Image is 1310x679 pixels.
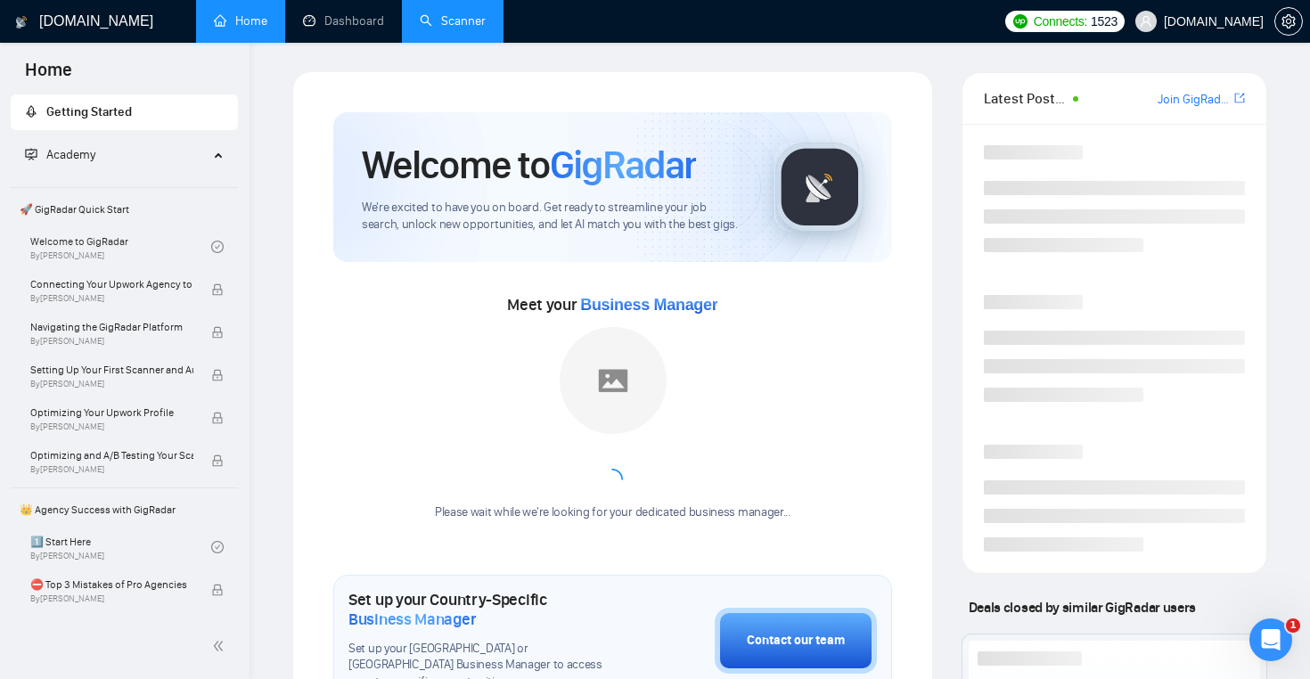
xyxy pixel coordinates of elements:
span: Deals closed by similar GigRadar users [962,592,1203,623]
span: Connects: [1034,12,1087,31]
span: check-circle [211,241,224,253]
span: We're excited to have you on board. Get ready to streamline your job search, unlock new opportuni... [362,200,746,233]
li: Getting Started [11,94,238,130]
span: Getting Started [46,104,132,119]
span: user [1140,15,1152,28]
a: homeHome [214,13,267,29]
span: Business Manager [348,609,476,629]
span: Academy [25,147,95,162]
span: By [PERSON_NAME] [30,464,193,475]
span: 1 [1286,618,1300,633]
span: By [PERSON_NAME] [30,593,193,604]
h1: Welcome to [362,141,696,189]
a: export [1234,90,1245,107]
span: 1523 [1091,12,1118,31]
span: Meet your [507,295,717,315]
button: setting [1274,7,1303,36]
span: lock [211,584,224,596]
span: Optimizing and A/B Testing Your Scanner for Better Results [30,446,193,464]
span: lock [211,369,224,381]
a: Welcome to GigRadarBy[PERSON_NAME] [30,227,211,266]
span: 🚀 GigRadar Quick Start [12,192,236,227]
a: 1️⃣ Start HereBy[PERSON_NAME] [30,528,211,567]
img: logo [15,8,28,37]
span: By [PERSON_NAME] [30,379,193,389]
span: check-circle [211,541,224,553]
div: Please wait while we're looking for your dedicated business manager... [424,504,801,521]
span: lock [211,283,224,296]
span: Connecting Your Upwork Agency to GigRadar [30,275,193,293]
span: Business Manager [580,296,717,314]
iframe: Intercom live chat [1249,618,1292,661]
h1: Set up your Country-Specific [348,590,626,629]
button: Contact our team [715,608,877,674]
span: GigRadar [550,141,696,189]
span: setting [1275,14,1302,29]
span: lock [211,454,224,467]
span: double-left [212,637,230,655]
img: upwork-logo.png [1013,14,1028,29]
a: dashboardDashboard [303,13,384,29]
span: loading [597,464,627,495]
span: Home [11,57,86,94]
a: searchScanner [420,13,486,29]
span: lock [211,412,224,424]
span: By [PERSON_NAME] [30,421,193,432]
span: rocket [25,105,37,118]
span: Setting Up Your First Scanner and Auto-Bidder [30,361,193,379]
span: fund-projection-screen [25,148,37,160]
span: export [1234,91,1245,105]
span: Academy [46,147,95,162]
img: gigradar-logo.png [775,143,864,232]
span: By [PERSON_NAME] [30,336,193,347]
span: Latest Posts from the GigRadar Community [984,87,1068,110]
span: lock [211,326,224,339]
a: Join GigRadar Slack Community [1158,90,1231,110]
img: placeholder.png [560,327,667,434]
span: Navigating the GigRadar Platform [30,318,193,336]
span: By [PERSON_NAME] [30,293,193,304]
span: ⛔ Top 3 Mistakes of Pro Agencies [30,576,193,593]
div: Contact our team [747,631,845,650]
span: Optimizing Your Upwork Profile [30,404,193,421]
a: setting [1274,14,1303,29]
span: 👑 Agency Success with GigRadar [12,492,236,528]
